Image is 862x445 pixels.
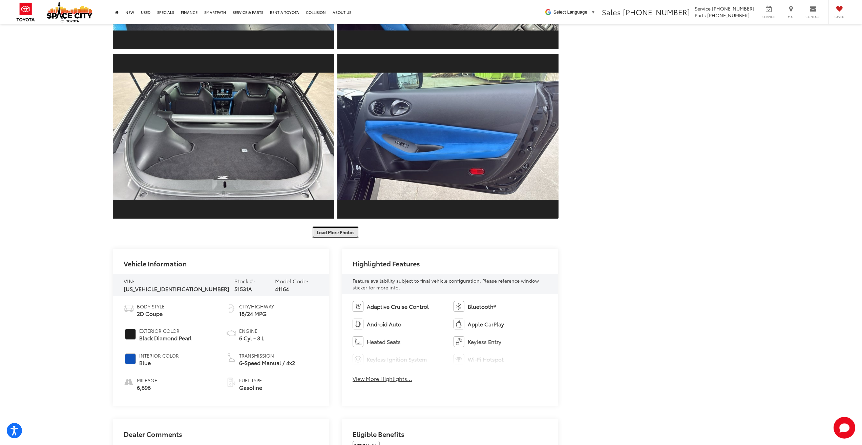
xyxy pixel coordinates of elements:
button: Toggle Chat Window [834,417,855,439]
img: Bluetooth® [454,301,464,312]
span: [PHONE_NUMBER] [707,12,750,19]
span: 6-Speed Manual / 4x2 [239,359,295,367]
span: Bluetooth® [468,303,496,310]
span: Blue [139,359,179,367]
img: Space City Toyota [47,1,92,22]
a: Expand Photo 22 [113,53,334,219]
img: Fuel Economy [226,303,237,314]
span: Gasoline [239,384,262,391]
img: Keyless Entry [454,336,464,347]
span: Stock #: [234,277,255,285]
span: 51531A [234,285,252,292]
a: Expand Photo 23 [337,53,559,219]
img: Apple CarPlay [454,319,464,329]
span: Contact [805,15,821,19]
span: Service [761,15,776,19]
i: mileage icon [124,377,133,386]
span: [PHONE_NUMBER] [712,5,754,12]
img: Heated Seats [353,336,363,347]
span: ▼ [591,9,595,15]
span: Sales [602,6,621,17]
span: Engine [239,327,264,334]
img: Adaptive Cruise Control [353,301,363,312]
h2: Highlighted Features [353,260,420,267]
h2: Dealer Comments [124,430,318,444]
span: Model Code: [275,277,308,285]
img: Android Auto [353,319,363,329]
span: Apple CarPlay [468,320,504,328]
svg: Start Chat [834,417,855,439]
span: Map [783,15,798,19]
a: Select Language​ [553,9,595,15]
span: [PHONE_NUMBER] [623,6,690,17]
span: Feature availability subject to final vehicle configuration. Please reference window sticker for ... [353,277,539,291]
h2: Eligible Benefits [353,430,547,441]
span: #1D1D1D [125,329,136,340]
span: 6 Cyl - 3 L [239,334,264,342]
span: Adaptive Cruise Control [367,303,429,310]
button: Load More Photos [312,226,359,238]
span: #0F52BA [125,353,136,364]
span: Exterior Color [139,327,192,334]
img: 2024 Nissan NISSAN Z Performance [110,73,336,200]
span: Black Diamond Pearl [139,334,192,342]
button: View More Highlights... [353,375,412,383]
span: 2D Coupe [137,310,165,318]
span: Body Style [137,303,165,310]
span: Select Language [553,9,587,15]
h2: Vehicle Information [124,260,187,267]
span: Android Auto [367,320,401,328]
span: Service [695,5,711,12]
img: 2024 Nissan NISSAN Z Performance [335,73,561,200]
span: Fuel Type [239,377,262,384]
span: 41164 [275,285,289,292]
span: [US_VEHICLE_IDENTIFICATION_NUMBER] [124,285,229,292]
span: Mileage [137,377,157,384]
span: Saved [832,15,847,19]
span: Interior Color [139,352,179,359]
span: City/Highway [239,303,274,310]
span: 18/24 MPG [239,310,274,318]
span: Parts [695,12,706,19]
span: 6,696 [137,384,157,391]
span: VIN: [124,277,134,285]
span: Transmission [239,352,295,359]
